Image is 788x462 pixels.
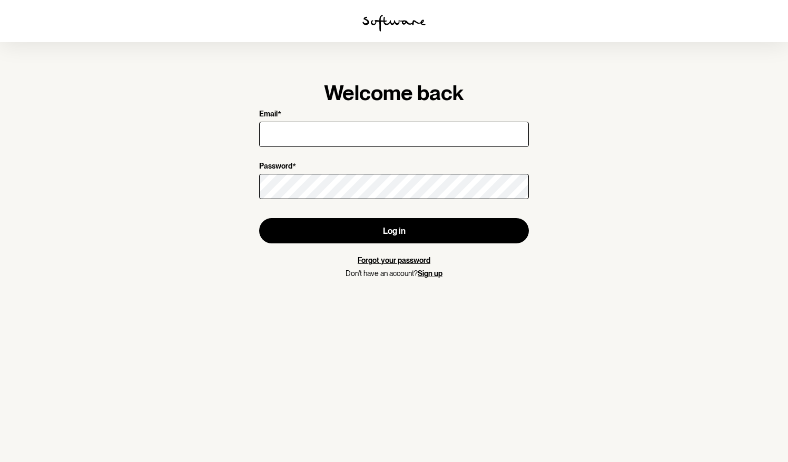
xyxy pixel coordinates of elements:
a: Sign up [418,269,442,278]
img: software logo [362,15,426,32]
p: Password [259,162,292,172]
a: Forgot your password [358,256,430,264]
p: Email [259,110,278,120]
h1: Welcome back [259,80,529,105]
button: Log in [259,218,529,243]
p: Don't have an account? [259,269,529,278]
